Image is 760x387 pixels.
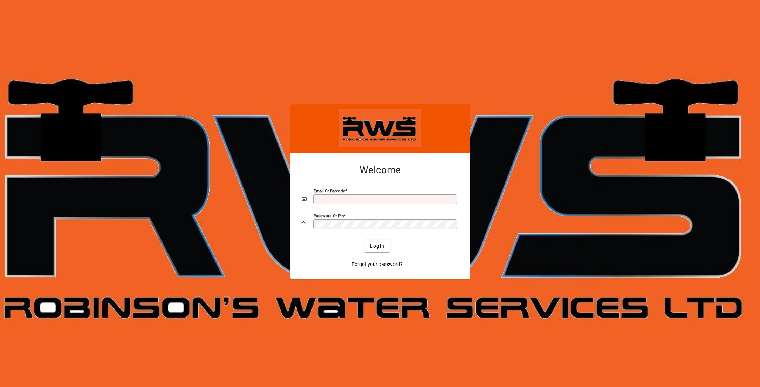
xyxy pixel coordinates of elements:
a: Forgot your password? [349,258,405,271]
h2: Welcome [302,164,459,176]
button: Login [364,240,390,252]
span: Forgot your password? [352,261,403,268]
span: Login [370,242,384,250]
mat-label: Email or Barcode [314,188,345,193]
mat-label: Password or Pin [314,213,344,218]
